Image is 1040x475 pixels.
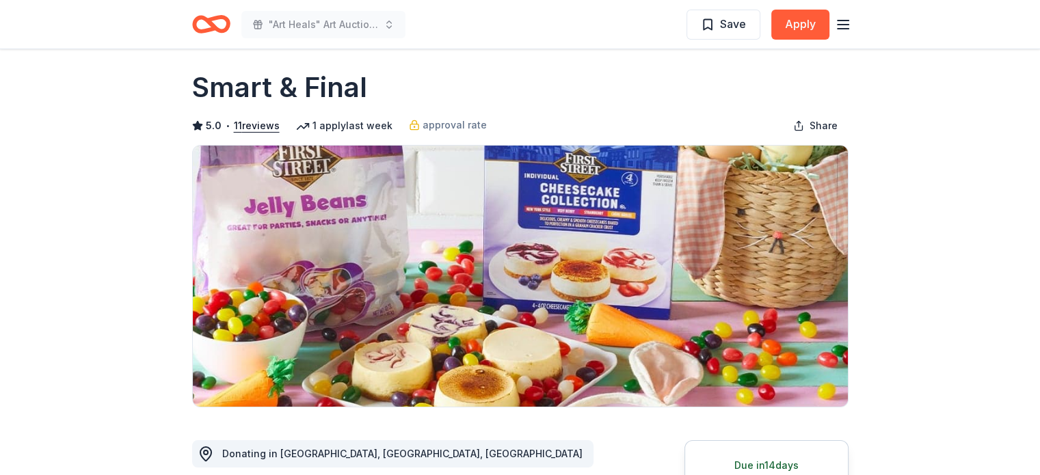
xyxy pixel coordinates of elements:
[192,68,367,107] h1: Smart & Final
[206,118,222,134] span: 5.0
[222,448,583,459] span: Donating in [GEOGRAPHIC_DATA], [GEOGRAPHIC_DATA], [GEOGRAPHIC_DATA]
[720,15,746,33] span: Save
[192,8,230,40] a: Home
[782,112,849,139] button: Share
[686,10,760,40] button: Save
[241,11,405,38] button: "Art Heals" Art Auction 10th Annual
[225,120,230,131] span: •
[234,118,280,134] button: 11reviews
[810,118,838,134] span: Share
[771,10,829,40] button: Apply
[193,146,848,407] img: Image for Smart & Final
[269,16,378,33] span: "Art Heals" Art Auction 10th Annual
[423,117,487,133] span: approval rate
[409,117,487,133] a: approval rate
[702,457,831,474] div: Due in 14 days
[296,118,392,134] div: 1 apply last week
